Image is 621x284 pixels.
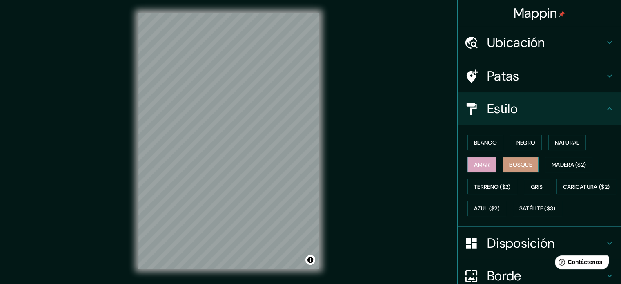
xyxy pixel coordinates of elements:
button: Amar [467,157,496,172]
div: Ubicación [458,26,621,59]
font: Negro [516,139,536,146]
button: Activar o desactivar atribución [305,255,315,265]
font: Amar [474,161,490,168]
font: Natural [555,139,579,146]
font: Mappin [514,4,557,22]
font: Azul ($2) [474,205,500,212]
button: Negro [510,135,542,150]
button: Gris [524,179,550,195]
font: Ubicación [487,34,545,51]
canvas: Mapa [138,13,319,269]
font: Bosque [509,161,532,168]
font: Gris [531,183,543,190]
button: Bosque [503,157,539,172]
div: Estilo [458,92,621,125]
font: Patas [487,67,519,85]
iframe: Lanzador de widgets de ayuda [548,252,612,275]
button: Natural [548,135,586,150]
font: Estilo [487,100,518,117]
font: Blanco [474,139,497,146]
button: Blanco [467,135,503,150]
button: Madera ($2) [545,157,592,172]
font: Disposición [487,235,554,252]
img: pin-icon.png [559,11,565,18]
button: Azul ($2) [467,201,506,216]
button: Terreno ($2) [467,179,517,195]
font: Madera ($2) [552,161,586,168]
font: Caricatura ($2) [563,183,610,190]
div: Disposición [458,227,621,259]
button: Caricatura ($2) [556,179,617,195]
div: Patas [458,60,621,92]
font: Satélite ($3) [519,205,556,212]
font: Terreno ($2) [474,183,511,190]
button: Satélite ($3) [513,201,562,216]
